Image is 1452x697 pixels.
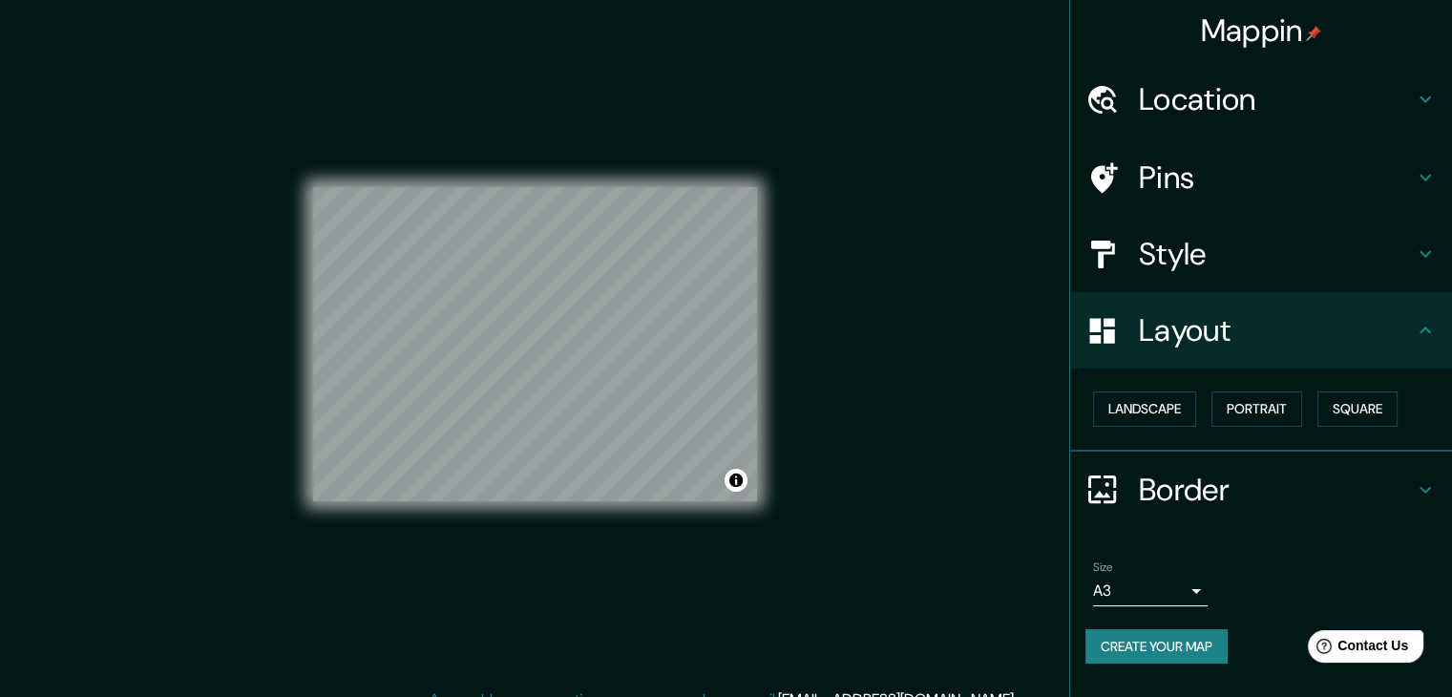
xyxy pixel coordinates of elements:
h4: Style [1139,235,1414,273]
h4: Location [1139,80,1414,118]
h4: Border [1139,471,1414,509]
div: Style [1070,216,1452,292]
div: Layout [1070,292,1452,369]
div: Border [1070,452,1452,528]
label: Size [1093,559,1113,575]
h4: Pins [1139,158,1414,197]
h4: Layout [1139,311,1414,349]
img: pin-icon.png [1306,26,1321,41]
div: Location [1070,61,1452,137]
button: Toggle attribution [725,469,747,492]
h4: Mappin [1201,11,1322,50]
div: Pins [1070,139,1452,216]
button: Landscape [1093,391,1196,427]
button: Create your map [1085,629,1228,665]
button: Portrait [1211,391,1302,427]
button: Square [1317,391,1398,427]
div: A3 [1093,576,1208,606]
canvas: Map [313,187,757,501]
iframe: Help widget launcher [1282,623,1431,676]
